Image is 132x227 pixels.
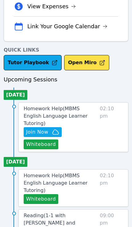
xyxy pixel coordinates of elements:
span: 02:10 pm [100,105,123,149]
a: View Expenses [27,2,76,11]
button: Join Now [24,127,62,137]
button: Whiteboard [24,139,58,149]
li: [DATE] [4,90,27,100]
li: [DATE] [4,157,27,167]
a: Homework Help(MBMS English Language Learner Tutoring) [24,172,97,194]
h4: Quick Links [4,46,128,54]
h3: Upcoming Sessions [4,75,128,84]
button: Open Miro [64,55,109,70]
span: Join Now [26,128,48,136]
a: Link Your Google Calendar [27,22,107,31]
a: Tutor Playbook [4,55,62,70]
span: 02:10 pm [100,172,123,204]
button: Whiteboard [24,194,58,204]
span: Homework Help ( MBMS English Language Learner Tutoring ) [24,173,87,193]
a: Homework Help(MBMS English Language Learner Tutoring) [24,105,97,127]
span: Homework Help ( MBMS English Language Learner Tutoring ) [24,106,87,126]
